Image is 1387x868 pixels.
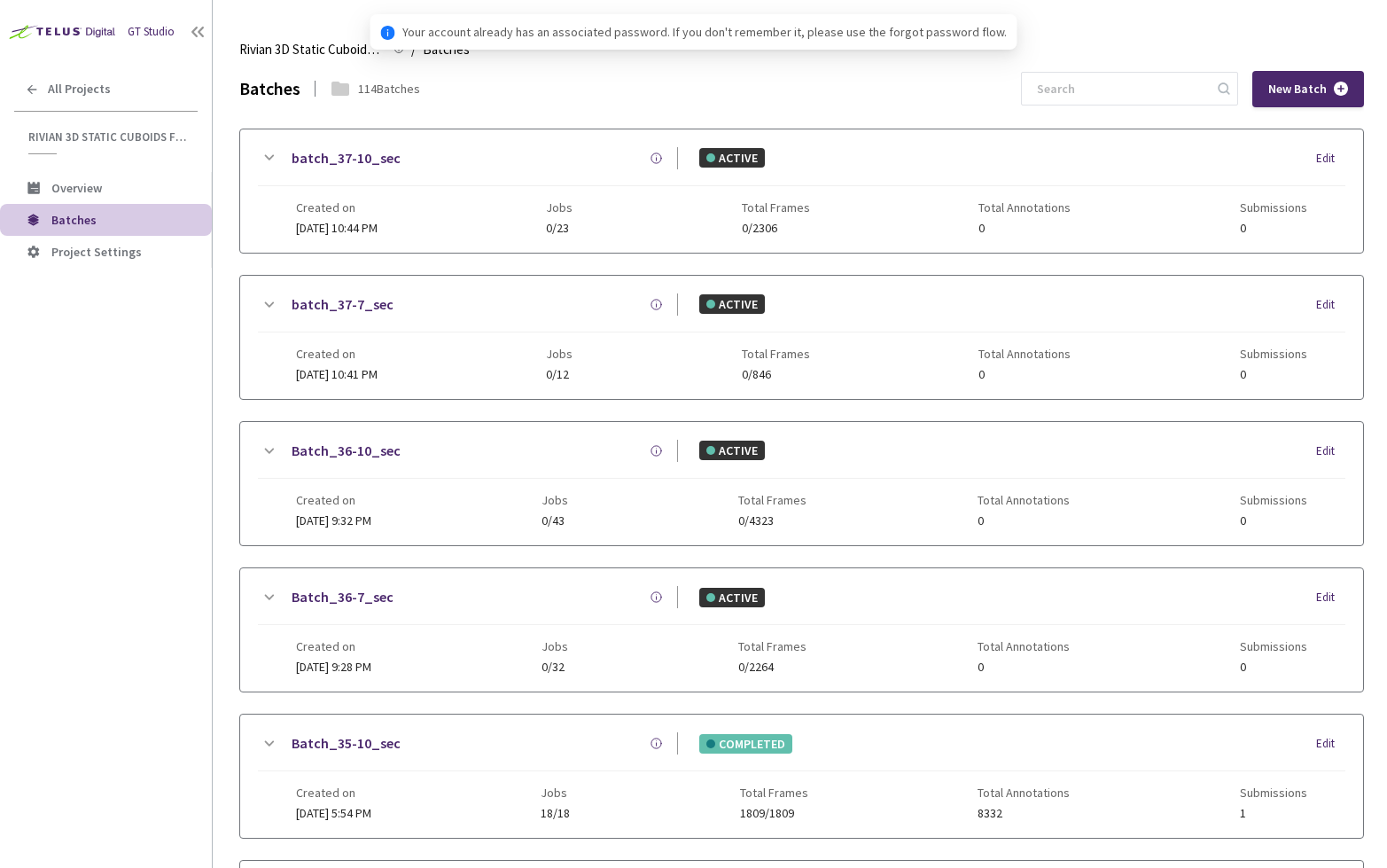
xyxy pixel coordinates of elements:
span: Jobs [541,786,570,800]
div: ACTIVE [699,294,765,314]
div: GT Studio [128,23,175,41]
div: Batches [239,74,300,102]
span: info-circle [381,26,395,40]
span: [DATE] 5:54 PM [296,805,371,821]
div: ACTIVE [699,148,765,168]
a: Batch_36-7_sec [292,586,394,608]
span: Total Annotations [978,639,1070,653]
div: ACTIVE [699,441,765,460]
span: 0/43 [542,514,568,528]
span: Overview [51,180,102,196]
span: New Batch [1268,82,1327,97]
span: 1809/1809 [740,807,808,820]
input: Search [1026,73,1215,105]
span: Total Annotations [978,786,1070,800]
span: Created on [296,786,371,800]
span: 0/12 [546,368,573,381]
span: 0 [1240,368,1307,381]
span: Rivian 3D Static Cuboids fixed[2024-25] [28,129,187,145]
span: 0/2306 [742,222,810,235]
span: 0/4323 [738,514,806,528]
span: Created on [296,493,371,507]
span: [DATE] 10:44 PM [296,220,378,236]
span: Total Frames [738,639,806,653]
span: Total Annotations [978,347,1071,361]
span: 8332 [978,807,1070,820]
span: 0 [1240,514,1307,528]
span: [DATE] 9:32 PM [296,512,371,528]
span: Total Frames [740,786,808,800]
span: 0 [1240,661,1307,674]
span: Submissions [1240,200,1307,215]
span: Total Annotations [978,493,1070,507]
div: 114 Batches [358,79,420,98]
span: 0 [978,514,1070,528]
span: 0 [978,222,1071,235]
span: Total Annotations [978,200,1071,215]
div: Edit [1316,442,1345,460]
span: 0 [978,661,1070,674]
span: Rivian 3D Static Cuboids fixed[2024-25] [239,39,383,60]
span: Your account already has an associated password. If you don't remember it, please use the forgot ... [402,22,1007,42]
span: 0/846 [742,368,810,381]
span: 1 [1240,807,1307,820]
span: Submissions [1240,639,1307,653]
span: Submissions [1240,786,1307,800]
div: batch_37-10_secACTIVEEditCreated on[DATE] 10:44 PMJobs0/23Total Frames0/2306Total Annotations0Sub... [240,129,1363,253]
span: 0 [1240,222,1307,235]
a: batch_37-10_sec [292,147,401,169]
span: Created on [296,347,378,361]
span: [DATE] 10:41 PM [296,366,378,382]
span: Created on [296,200,378,215]
span: Jobs [542,493,568,507]
div: ACTIVE [699,588,765,607]
span: 0 [978,368,1071,381]
span: [DATE] 9:28 PM [296,659,371,675]
span: Jobs [542,639,568,653]
div: batch_37-7_secACTIVEEditCreated on[DATE] 10:41 PMJobs0/12Total Frames0/846Total Annotations0Submi... [240,276,1363,399]
div: Edit [1316,735,1345,753]
div: Edit [1316,589,1345,606]
div: Batch_35-10_secCOMPLETEDEditCreated on[DATE] 5:54 PMJobs18/18Total Frames1809/1809Total Annotatio... [240,715,1363,838]
span: Jobs [546,347,573,361]
span: Project Settings [51,244,142,260]
span: Total Frames [738,493,806,507]
span: Submissions [1240,347,1307,361]
span: Created on [296,639,371,653]
span: Total Frames [742,347,810,361]
a: Batch_36-10_sec [292,440,401,462]
span: All Projects [48,82,111,97]
span: 18/18 [541,807,570,820]
div: COMPLETED [699,734,792,754]
span: Submissions [1240,493,1307,507]
span: 0/23 [546,222,573,235]
span: Jobs [546,200,573,215]
span: 0/32 [542,661,568,674]
div: Batch_36-10_secACTIVEEditCreated on[DATE] 9:32 PMJobs0/43Total Frames0/4323Total Annotations0Subm... [240,422,1363,545]
div: Edit [1316,296,1345,314]
span: 0/2264 [738,661,806,674]
div: Batch_36-7_secACTIVEEditCreated on[DATE] 9:28 PMJobs0/32Total Frames0/2264Total Annotations0Submi... [240,568,1363,692]
span: Batches [51,212,97,228]
span: Total Frames [742,200,810,215]
div: Edit [1316,150,1345,168]
a: Batch_35-10_sec [292,732,401,755]
a: batch_37-7_sec [292,293,394,316]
